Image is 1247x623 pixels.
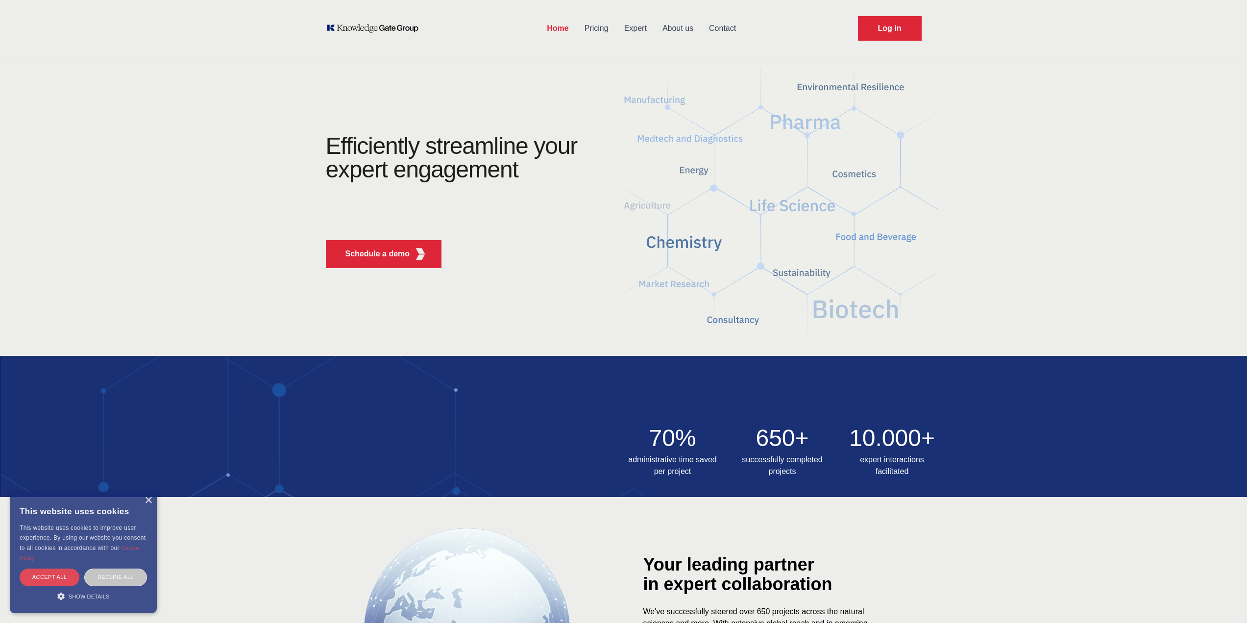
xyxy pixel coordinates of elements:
[577,16,616,41] a: Pricing
[843,454,941,477] h3: expert interactions facilitated
[20,499,147,523] div: This website uses cookies
[734,454,831,477] h3: successfully completed projects
[843,426,941,450] h2: 10.000+
[326,24,425,33] a: KOL Knowledge Platform: Talk to Key External Experts (KEE)
[624,426,722,450] h2: 70%
[624,454,722,477] h3: administrative time saved per project
[616,16,655,41] a: Expert
[20,545,139,561] a: Cookie Policy
[20,569,79,586] div: Accept all
[345,248,410,260] p: Schedule a demo
[539,16,576,41] a: Home
[145,497,152,504] div: Close
[734,426,831,450] h2: 650+
[624,64,937,346] img: KGG Fifth Element RED
[326,240,442,268] button: Schedule a demoKGG Fifth Element RED
[20,524,146,551] span: This website uses cookies to improve user experience. By using our website you consent to all coo...
[326,133,578,182] h1: Efficiently streamline your expert engagement
[643,555,918,594] div: Your leading partner in expert collaboration
[20,591,147,601] div: Show details
[69,594,110,599] span: Show details
[858,16,922,41] a: Request Demo
[84,569,147,586] div: Decline all
[414,248,426,260] img: KGG Fifth Element RED
[701,16,744,41] a: Contact
[655,16,701,41] a: About us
